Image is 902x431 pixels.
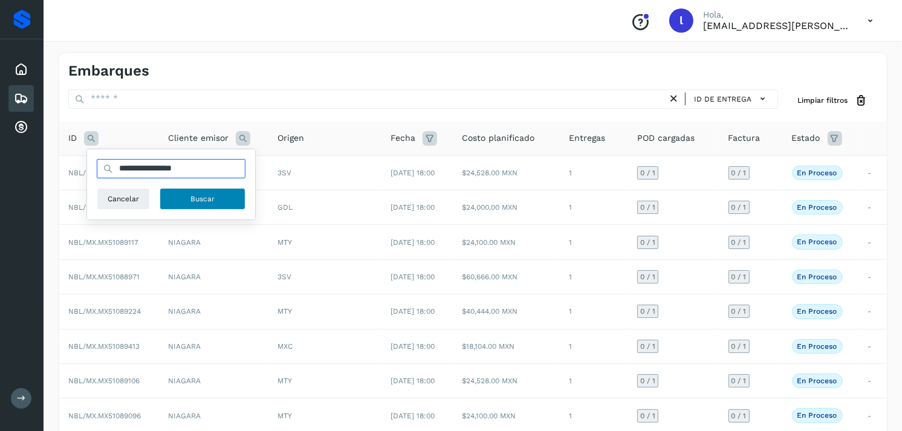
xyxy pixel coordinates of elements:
div: Embarques [8,85,34,112]
span: 0 / 1 [732,239,747,246]
p: En proceso [797,411,837,420]
p: En proceso [797,238,837,246]
span: 0 / 1 [640,239,655,246]
span: NBL/MX.MX51089096 [68,412,141,420]
span: 0 / 1 [732,308,747,315]
span: NBL/MX.MX51089106 [68,377,140,385]
span: Costo planificado [462,132,534,144]
span: ID [68,132,77,144]
p: En proceso [797,342,837,351]
span: [DATE] 18:00 [391,307,435,316]
span: 0 / 1 [640,308,655,315]
span: NBL/MX.MX51088971 [68,273,140,281]
span: ID de entrega [694,94,751,105]
span: Factura [728,132,761,144]
td: $60,666.00 MXN [452,259,560,294]
p: lauraamalia.castillo@xpertal.com [703,20,848,31]
td: - [858,190,887,225]
span: 0 / 1 [732,377,747,384]
td: $24,100.00 MXN [452,225,560,259]
span: MTY [278,412,293,420]
span: [DATE] 18:00 [391,273,435,281]
span: NBL/MX.MX51089117 [68,238,138,247]
span: 0 / 1 [640,343,655,350]
span: 0 / 1 [640,169,655,177]
span: NBL/MX.MX51089440 [68,169,141,177]
td: NIAGARA [158,225,268,259]
span: POD cargadas [637,132,695,144]
td: 1 [559,190,628,225]
span: GDL [278,203,293,212]
span: [DATE] 18:00 [391,412,435,420]
span: 0 / 1 [640,273,655,280]
td: $24,528.00 MXN [452,155,560,190]
td: NIAGARA [158,259,268,294]
span: 0 / 1 [732,273,747,280]
td: 1 [559,364,628,398]
td: $18,104.00 MXN [452,329,560,363]
td: $40,444.00 MXN [452,294,560,329]
span: 0 / 1 [732,204,747,211]
span: MTY [278,307,293,316]
td: - [858,225,887,259]
div: Inicio [8,56,34,83]
span: Limpiar filtros [797,95,848,106]
td: 1 [559,155,628,190]
p: En proceso [797,273,837,281]
span: 0 / 1 [732,169,747,177]
td: - [858,364,887,398]
span: Origen [278,132,305,144]
button: ID de entrega [690,90,773,108]
td: NIAGARA [158,329,268,363]
td: - [858,294,887,329]
span: [DATE] 18:00 [391,238,435,247]
td: 1 [559,294,628,329]
p: En proceso [797,307,837,316]
span: Fecha [391,132,415,144]
span: MXC [278,342,293,351]
div: Cuentas por cobrar [8,114,34,141]
h4: Embarques [68,62,149,80]
td: 1 [559,329,628,363]
span: Entregas [569,132,605,144]
span: 0 / 1 [732,412,747,420]
span: 0 / 1 [732,343,747,350]
span: 3SV [278,169,292,177]
span: [DATE] 18:00 [391,203,435,212]
p: En proceso [797,377,837,385]
span: 0 / 1 [640,377,655,384]
span: [DATE] 18:00 [391,377,435,385]
p: En proceso [797,203,837,212]
td: 1 [559,225,628,259]
span: MTY [278,377,293,385]
td: - [858,155,887,190]
td: 1 [559,259,628,294]
span: [DATE] 18:00 [391,169,435,177]
span: MTY [278,238,293,247]
td: $24,528.00 MXN [452,364,560,398]
span: [DATE] 18:00 [391,342,435,351]
span: Estado [792,132,820,144]
span: NBL/MX.MX51089413 [68,342,140,351]
span: NBL/MX.MX51089224 [68,307,141,316]
span: 3SV [278,273,292,281]
button: Limpiar filtros [788,89,877,112]
p: En proceso [797,169,837,177]
span: 0 / 1 [640,204,655,211]
td: - [858,329,887,363]
td: NIAGARA [158,364,268,398]
span: Cliente emisor [168,132,229,144]
td: $24,000.00 MXN [452,190,560,225]
p: Hola, [703,10,848,20]
td: - [858,259,887,294]
span: NBL/MX.MX51089548 [68,203,141,212]
span: 0 / 1 [640,412,655,420]
td: NIAGARA [158,294,268,329]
